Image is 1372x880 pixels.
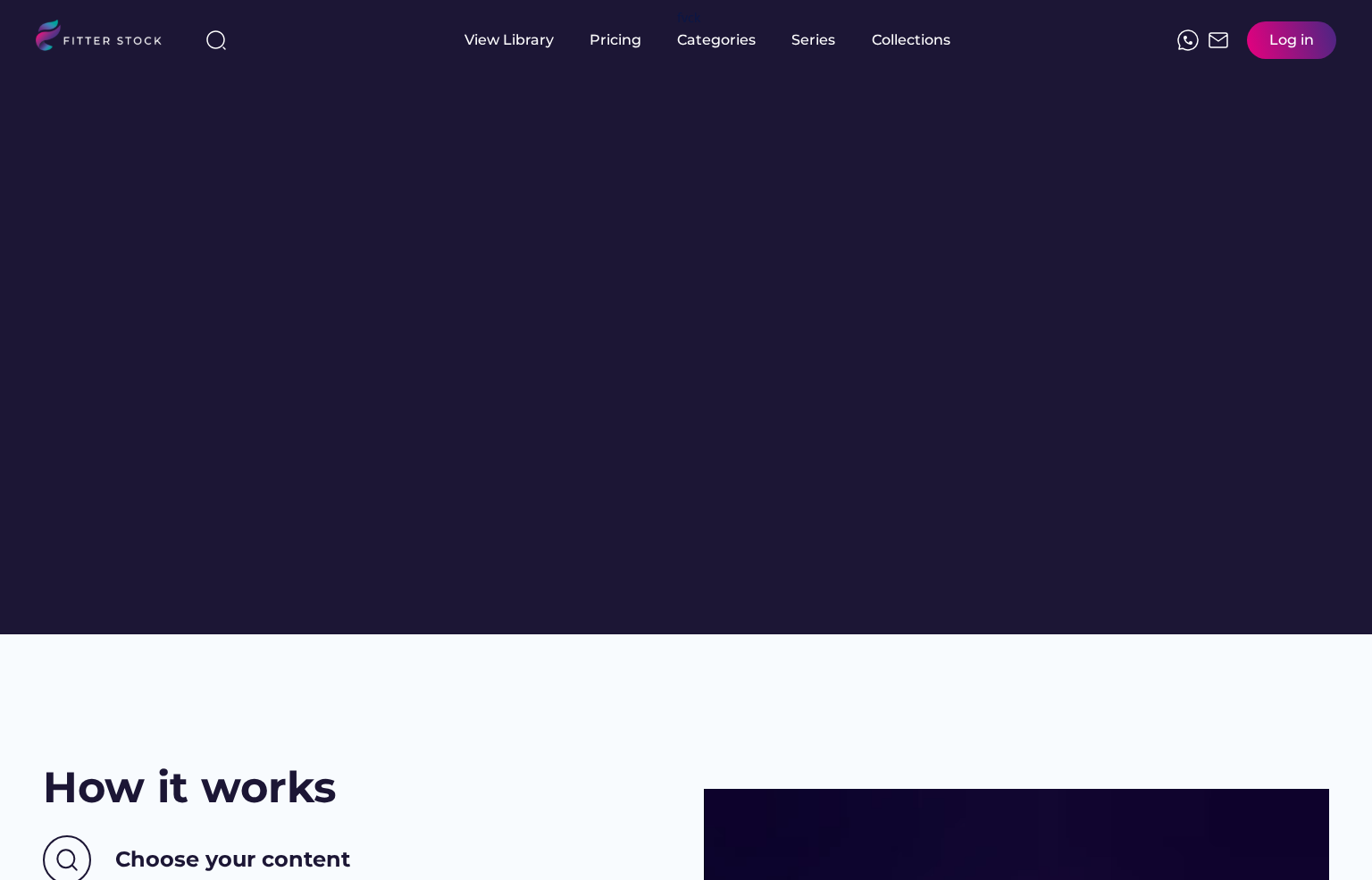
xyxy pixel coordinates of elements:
div: Log in [1269,30,1314,50]
img: LOGO.svg [36,20,177,56]
div: Categories [677,30,756,50]
img: Frame%2051.svg [1208,29,1229,51]
img: search-normal%203.svg [205,29,227,51]
div: fvck [677,9,700,27]
img: meteor-icons_whatsapp%20%281%29.svg [1177,29,1199,51]
div: Collections [872,30,950,50]
div: Series [791,30,836,50]
h3: Choose your content [115,844,350,875]
h2: How it works [43,758,336,817]
div: View Library [464,30,554,50]
div: Pricing [590,30,641,50]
